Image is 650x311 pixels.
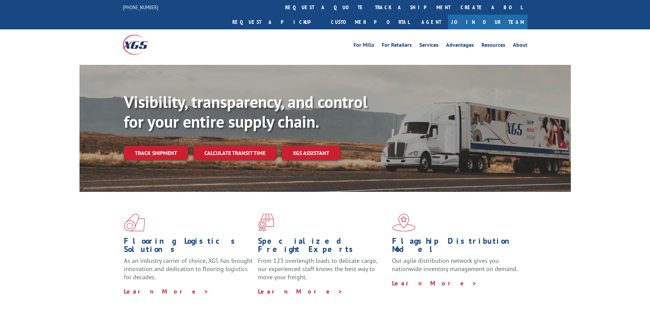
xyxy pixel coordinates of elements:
a: About [513,42,528,50]
a: [PHONE_NUMBER] [123,4,158,11]
h1: Flagship Distribution Model [392,237,521,257]
a: Advantages [446,42,474,50]
a: Learn More > [124,287,209,295]
img: xgs-icon-total-supply-chain-intelligence-red [124,214,145,231]
h1: Specialized Freight Experts [258,237,387,257]
img: xgs-icon-focused-on-flooring-red [258,214,274,231]
a: Agent [415,15,448,29]
a: Services [419,42,438,50]
a: Request a pickup [227,15,326,29]
a: Learn More > [392,279,477,287]
img: xgs-icon-flagship-distribution-model-red [392,214,416,231]
a: Customer Portal [326,15,415,29]
span: As an industry carrier of choice, XGS has brought innovation and dedication to flooring logistics... [124,257,252,281]
h1: Flooring Logistics Solutions [124,237,253,257]
a: XGS ASSISTANT [282,146,340,160]
a: Join Our Team [448,15,528,29]
a: Track shipment [124,146,188,160]
a: Learn More > [258,287,343,295]
b: Visibility, transparency, and control for your entire supply chain. [124,91,367,132]
a: Resources [481,42,505,50]
a: For Mills [353,42,374,50]
span: Our agile distribution network gives you nationwide inventory management on demand. [392,257,518,273]
p: From 123 overlength loads to delicate cargo, our experienced staff knows the best way to move you... [258,257,387,287]
a: Calculate transit time [193,146,276,160]
a: For Retailers [382,42,412,50]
